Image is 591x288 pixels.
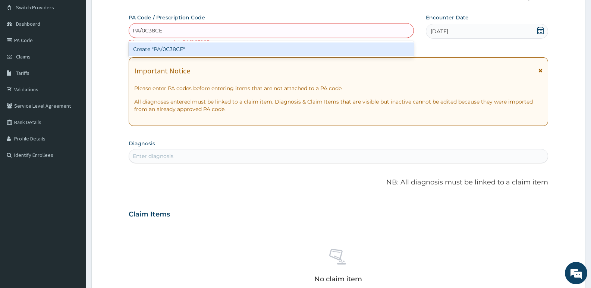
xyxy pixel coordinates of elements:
[431,28,448,35] span: [DATE]
[129,140,155,147] label: Diagnosis
[134,85,543,92] p: Please enter PA codes before entering items that are not attached to a PA code
[314,275,362,283] p: No claim item
[16,70,29,76] span: Tariffs
[133,152,173,160] div: Enter diagnosis
[129,211,170,219] h3: Claim Items
[426,14,469,21] label: Encounter Date
[129,42,414,56] div: Create "PA/0C38CE"
[129,14,205,21] label: PA Code / Prescription Code
[16,53,31,60] span: Claims
[16,4,54,11] span: Switch Providers
[129,178,548,187] p: NB: All diagnosis must be linked to a claim item
[14,37,30,56] img: d_794563401_company_1708531726252_794563401
[39,42,125,51] div: Chat with us now
[16,20,40,27] span: Dashboard
[134,67,190,75] h1: Important Notice
[4,203,142,230] textarea: Type your message and hit 'Enter'
[129,39,210,45] small: PA code does not exist : PA/OC38CE
[134,98,543,113] p: All diagnoses entered must be linked to a claim item. Diagnosis & Claim Items that are visible bu...
[43,94,103,169] span: We're online!
[122,4,140,22] div: Minimize live chat window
